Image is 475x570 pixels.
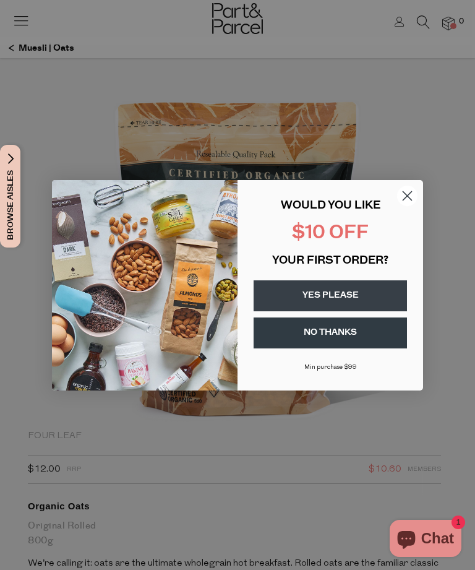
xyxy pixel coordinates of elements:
img: 43fba0fb-7538-40bc-babb-ffb1a4d097bc.jpeg [52,180,237,391]
button: YES PLEASE [254,280,407,311]
span: WOULD YOU LIKE [281,201,380,212]
span: YOUR FIRST ORDER? [272,256,388,267]
button: NO THANKS [254,317,407,348]
span: Browse Aisles [4,145,17,248]
span: Min purchase $99 [304,364,357,371]
button: Close dialog [396,185,418,207]
span: $10 OFF [292,224,369,243]
inbox-online-store-chat: Shopify online store chat [386,520,465,560]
